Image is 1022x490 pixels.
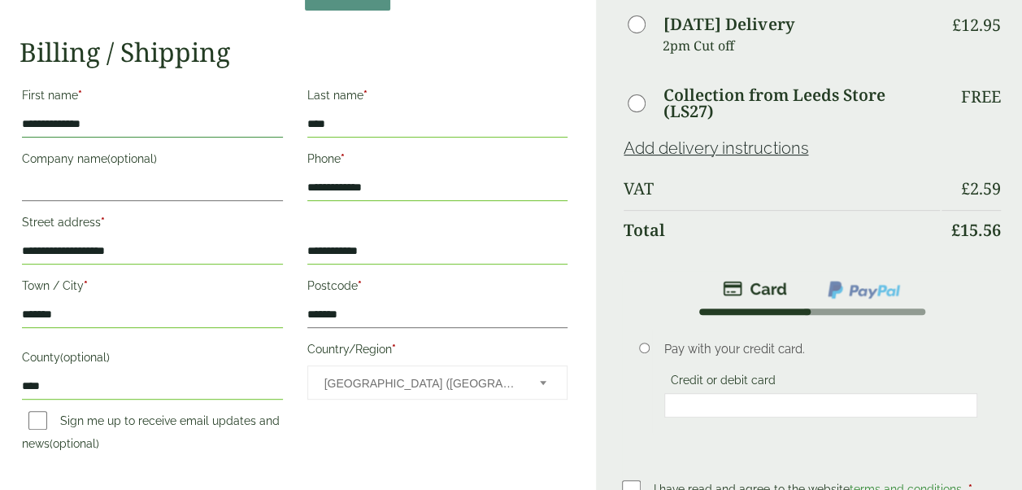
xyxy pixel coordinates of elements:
[107,152,157,165] span: (optional)
[961,177,1001,199] bdi: 2.59
[951,219,960,241] span: £
[22,414,280,455] label: Sign me up to receive email updates and news
[358,279,362,292] abbr: required
[723,279,787,299] img: stripe.png
[50,437,99,450] span: (optional)
[341,152,345,165] abbr: required
[952,14,1001,36] bdi: 12.95
[101,216,105,229] abbr: required
[22,346,283,374] label: County
[84,279,88,292] abbr: required
[663,87,940,120] label: Collection from Leeds Store (LS27)
[22,211,283,238] label: Street address
[22,84,283,112] label: First name
[624,138,808,158] a: Add delivery instructions
[78,89,82,102] abbr: required
[22,147,283,175] label: Company name
[664,340,977,358] p: Pay with your credit card.
[392,343,396,356] abbr: required
[20,37,570,68] h2: Billing / Shipping
[951,219,1001,241] bdi: 15.56
[22,274,283,302] label: Town / City
[307,84,568,112] label: Last name
[664,374,782,392] label: Credit or debit card
[307,365,568,400] span: Country/Region
[624,210,940,250] th: Total
[952,14,961,36] span: £
[663,33,940,58] p: 2pm Cut off
[307,274,568,302] label: Postcode
[324,366,519,400] span: United Kingdom (UK)
[669,398,972,413] iframe: Secure card payment input frame
[961,87,1001,107] p: Free
[663,16,794,33] label: [DATE] Delivery
[28,411,47,430] input: Sign me up to receive email updates and news(optional)
[826,279,902,300] img: ppcp-gateway.png
[307,338,568,365] label: Country/Region
[363,89,367,102] abbr: required
[624,169,940,208] th: VAT
[961,177,970,199] span: £
[307,147,568,175] label: Phone
[60,351,110,364] span: (optional)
